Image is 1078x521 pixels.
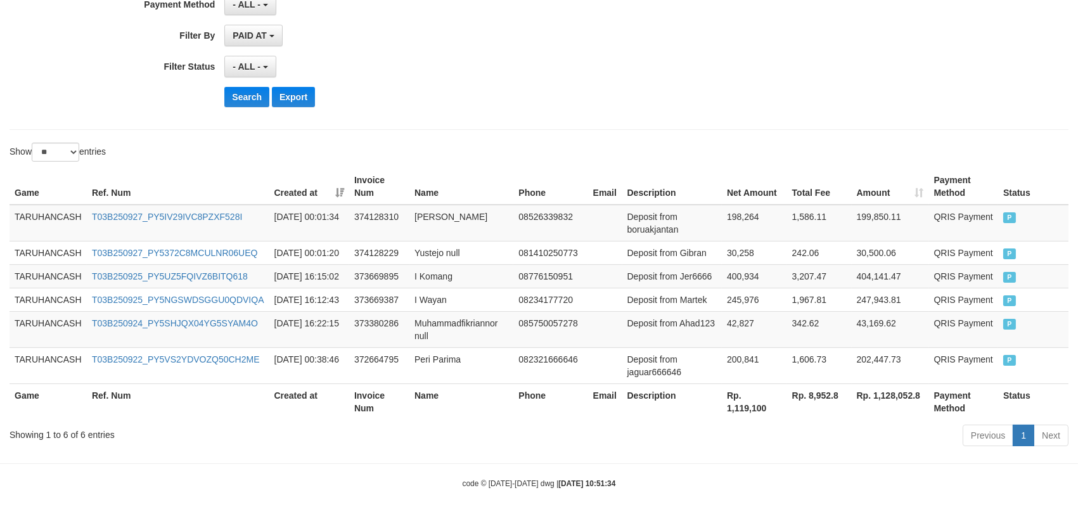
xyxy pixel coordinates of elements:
[513,288,587,311] td: 08234177720
[409,205,513,241] td: [PERSON_NAME]
[622,347,722,383] td: Deposit from jaguar666646
[929,241,999,264] td: QRIS Payment
[929,383,999,420] th: Payment Method
[929,347,999,383] td: QRIS Payment
[92,295,264,305] a: T03B250925_PY5NGSWDSGGU0QDVIQA
[929,264,999,288] td: QRIS Payment
[349,205,409,241] td: 374128310
[963,425,1013,446] a: Previous
[272,87,315,107] button: Export
[929,169,999,205] th: Payment Method
[722,288,787,311] td: 245,976
[513,205,587,241] td: 08526339832
[349,241,409,264] td: 374128229
[622,169,722,205] th: Description
[463,479,616,488] small: code © [DATE]-[DATE] dwg |
[588,383,622,420] th: Email
[622,205,722,241] td: Deposit from boruakjantan
[513,264,587,288] td: 08776150951
[722,241,787,264] td: 30,258
[269,169,349,205] th: Created at: activate to sort column ascending
[1003,319,1016,330] span: PAID
[1003,355,1016,366] span: PAID
[349,383,409,420] th: Invoice Num
[513,347,587,383] td: 082321666646
[722,205,787,241] td: 198,264
[852,288,929,311] td: 247,943.81
[622,311,722,347] td: Deposit from Ahad123
[852,264,929,288] td: 404,141.47
[622,241,722,264] td: Deposit from Gibran
[998,383,1068,420] th: Status
[409,241,513,264] td: Yustejo null
[1003,295,1016,306] span: PAID
[269,288,349,311] td: [DATE] 16:12:43
[622,288,722,311] td: Deposit from Martek
[722,264,787,288] td: 400,934
[513,383,587,420] th: Phone
[92,318,258,328] a: T03B250924_PY5SHJQX04YG5SYAM4O
[269,241,349,264] td: [DATE] 00:01:20
[622,383,722,420] th: Description
[233,61,260,72] span: - ALL -
[1003,212,1016,223] span: PAID
[269,264,349,288] td: [DATE] 16:15:02
[929,288,999,311] td: QRIS Payment
[409,169,513,205] th: Name
[722,311,787,347] td: 42,827
[409,288,513,311] td: I Wayan
[269,383,349,420] th: Created at
[513,169,587,205] th: Phone
[224,25,282,46] button: PAID AT
[852,169,929,205] th: Amount: activate to sort column ascending
[622,264,722,288] td: Deposit from Jer6666
[409,311,513,347] td: Muhammadfikriannor null
[852,241,929,264] td: 30,500.06
[722,169,787,205] th: Net Amount
[929,311,999,347] td: QRIS Payment
[269,205,349,241] td: [DATE] 00:01:34
[929,205,999,241] td: QRIS Payment
[722,383,787,420] th: Rp. 1,119,100
[269,311,349,347] td: [DATE] 16:22:15
[852,383,929,420] th: Rp. 1,128,052.8
[852,205,929,241] td: 199,850.11
[787,205,852,241] td: 1,586.11
[1013,425,1034,446] a: 1
[513,241,587,264] td: 081410250773
[722,347,787,383] td: 200,841
[224,56,276,77] button: - ALL -
[1003,248,1016,259] span: PAID
[852,311,929,347] td: 43,169.62
[787,383,852,420] th: Rp. 8,952.8
[787,169,852,205] th: Total Fee
[409,264,513,288] td: I Komang
[998,169,1068,205] th: Status
[349,347,409,383] td: 372664795
[349,288,409,311] td: 373669387
[787,311,852,347] td: 342.62
[409,383,513,420] th: Name
[787,241,852,264] td: 242.06
[1003,272,1016,283] span: PAID
[558,479,615,488] strong: [DATE] 10:51:34
[787,288,852,311] td: 1,967.81
[349,311,409,347] td: 373380286
[349,264,409,288] td: 373669895
[1034,425,1068,446] a: Next
[409,347,513,383] td: Peri Parima
[513,311,587,347] td: 085750057278
[349,169,409,205] th: Invoice Num
[233,30,266,41] span: PAID AT
[588,169,622,205] th: Email
[269,347,349,383] td: [DATE] 00:38:46
[787,347,852,383] td: 1,606.73
[787,264,852,288] td: 3,207.47
[852,347,929,383] td: 202,447.73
